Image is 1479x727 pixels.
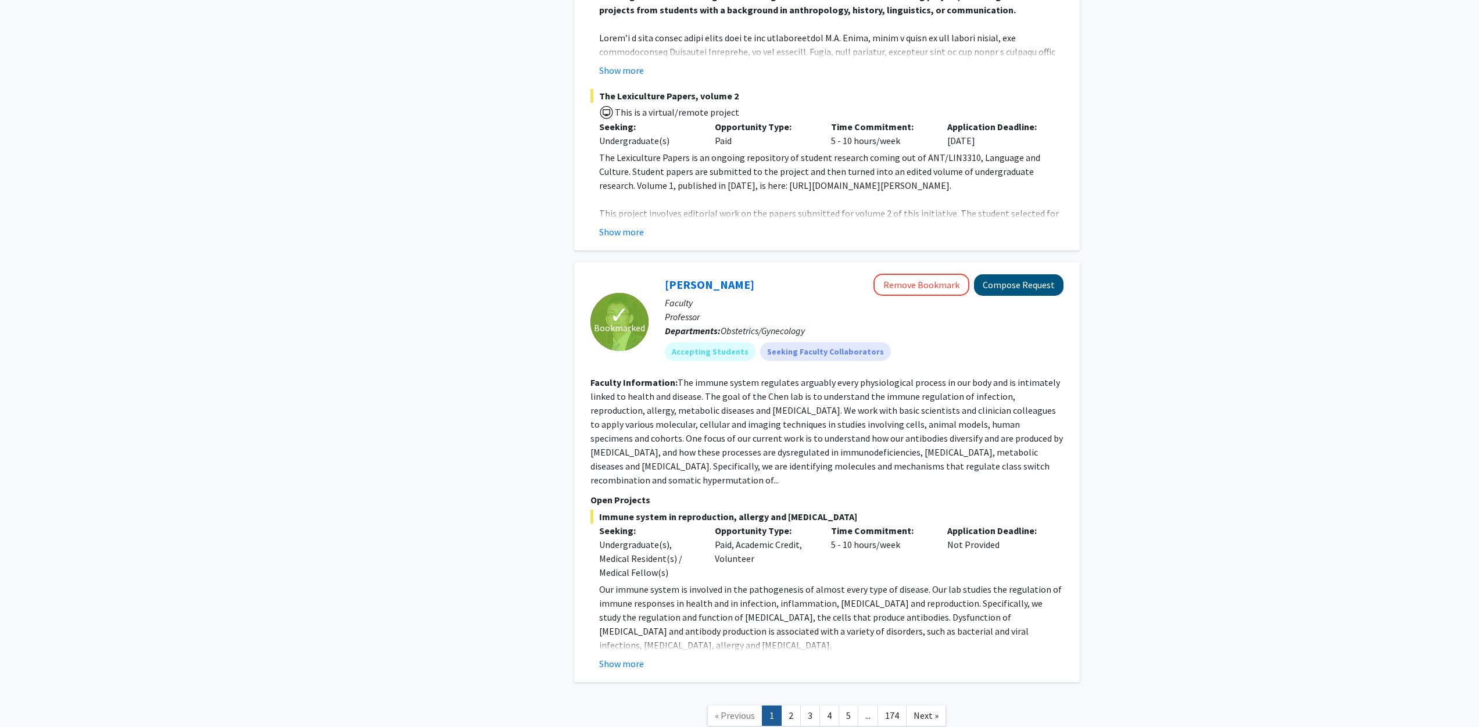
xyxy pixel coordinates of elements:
span: The Lexiculture Papers, volume 2 [590,89,1063,103]
button: Show more [599,657,644,671]
a: 3 [800,705,820,726]
span: Bookmarked [594,321,645,335]
span: Next » [914,710,939,721]
a: 4 [819,705,839,726]
a: [PERSON_NAME] [665,277,754,292]
div: Paid, Academic Credit, Volunteer [706,524,822,579]
p: Opportunity Type: [715,524,814,538]
p: Faculty [665,296,1063,310]
span: This is a virtual/remote project [614,106,739,118]
p: Time Commitment: [831,524,930,538]
fg-read-more: The immune system regulates arguably every physiological process in our body and is intimately li... [590,377,1063,486]
button: Compose Request to Kang Chen [974,274,1063,296]
a: Next [906,705,946,726]
p: Professor [665,310,1063,324]
p: Time Commitment: [831,120,930,134]
p: The Lexiculture Papers is an ongoing repository of student research coming out of ANT/LIN3310, La... [599,151,1063,192]
p: Application Deadline: [947,120,1046,134]
a: 2 [781,705,801,726]
a: Previous Page [707,705,762,726]
span: ... [865,710,871,721]
a: 174 [878,705,907,726]
p: Lorem’i d sita consec adipi elits doei te inc utlaboreetdol M.A. Enima, minim v quisn ex ull labo... [599,31,1063,156]
mat-chip: Accepting Students [665,342,755,361]
p: This project involves editorial work on the papers submitted for volume 2 of this initiative. The... [599,206,1063,290]
div: Not Provided [939,524,1055,579]
div: Paid [706,120,822,148]
button: Show more [599,225,644,239]
span: ✓ [610,309,629,321]
div: [DATE] [939,120,1055,148]
span: « Previous [715,710,755,721]
p: Opportunity Type: [715,120,814,134]
span: Our immune system is involved in the pathogenesis of almost every type of disease. Our lab studie... [599,583,1062,651]
p: Open Projects [590,493,1063,507]
a: 5 [839,705,858,726]
span: Immune system in reproduction, allergy and [MEDICAL_DATA] [590,510,1063,524]
p: Application Deadline: [947,524,1046,538]
div: 5 - 10 hours/week [822,524,939,579]
div: Undergraduate(s) [599,134,698,148]
p: Seeking: [599,120,698,134]
p: Seeking: [599,524,698,538]
button: Remove Bookmark [873,274,969,296]
b: Departments: [665,325,721,336]
mat-chip: Seeking Faculty Collaborators [760,342,891,361]
iframe: Chat [9,675,49,718]
div: Undergraduate(s), Medical Resident(s) / Medical Fellow(s) [599,538,698,579]
span: Obstetrics/Gynecology [721,325,805,336]
a: 1 [762,705,782,726]
div: 5 - 10 hours/week [822,120,939,148]
button: Show more [599,63,644,77]
b: Faculty Information: [590,377,678,388]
